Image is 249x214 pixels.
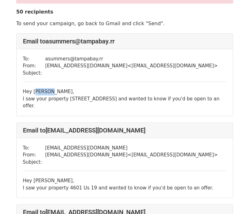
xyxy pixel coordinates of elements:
strong: 50 recipients [16,9,53,15]
td: From: [23,151,45,159]
div: I saw your property [STREET_ADDRESS] and wanted to know if you'd be open to an offer. [23,95,226,110]
td: From: [23,62,45,70]
td: To: [23,144,45,152]
td: Subject: [23,159,45,166]
td: [EMAIL_ADDRESS][DOMAIN_NAME] [45,144,218,152]
div: I saw your property 4601 Us 19 and wanted to know if you'd be open to an offer. [23,184,226,192]
td: asummers@tampabay.rr [45,55,218,63]
td: Subject: [23,70,45,77]
h4: Email to [EMAIL_ADDRESS][DOMAIN_NAME] [23,127,226,134]
td: To: [23,55,45,63]
td: [EMAIL_ADDRESS][DOMAIN_NAME] < [EMAIL_ADDRESS][DOMAIN_NAME] > [45,151,218,159]
iframe: Chat Widget [218,184,249,214]
td: [EMAIL_ADDRESS][DOMAIN_NAME] < [EMAIL_ADDRESS][DOMAIN_NAME] > [45,62,218,70]
p: To send your campaign, go back to Gmail and click "Send". [16,20,233,27]
div: Hey [PERSON_NAME], [23,88,226,110]
h4: Email to asummers@tampabay.rr [23,37,226,45]
div: Hey [PERSON_NAME], [23,177,226,191]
